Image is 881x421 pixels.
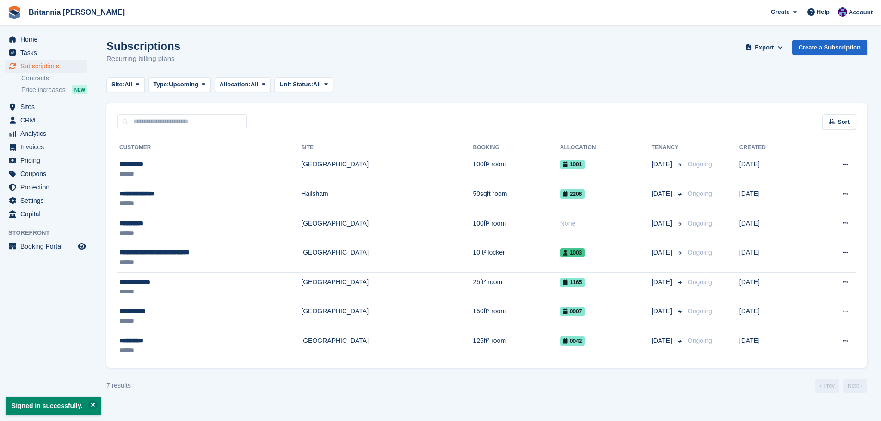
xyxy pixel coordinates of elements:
[20,181,76,194] span: Protection
[739,302,807,331] td: [DATE]
[111,80,124,89] span: Site:
[8,228,92,238] span: Storefront
[688,190,712,197] span: Ongoing
[652,189,674,199] span: [DATE]
[5,33,87,46] a: menu
[739,140,807,155] th: Created
[20,33,76,46] span: Home
[739,155,807,184] td: [DATE]
[688,307,712,315] span: Ongoing
[652,306,674,316] span: [DATE]
[20,154,76,167] span: Pricing
[838,7,847,17] img: Becca Clark
[274,77,333,92] button: Unit Status: All
[117,140,301,155] th: Customer
[301,140,473,155] th: Site
[652,248,674,257] span: [DATE]
[21,74,87,83] a: Contracts
[21,85,87,95] a: Price increases NEW
[21,85,66,94] span: Price increases
[5,207,87,220] a: menu
[106,54,180,64] p: Recurring billing plans
[771,7,789,17] span: Create
[473,184,560,214] td: 50sqft room
[301,331,473,360] td: [GEOGRAPHIC_DATA]
[815,379,839,393] a: Previous
[6,397,101,415] p: Signed in successfully.
[5,181,87,194] a: menu
[20,207,76,220] span: Capital
[169,80,198,89] span: Upcoming
[301,184,473,214] td: Hailsham
[755,43,774,52] span: Export
[5,240,87,253] a: menu
[5,140,87,153] a: menu
[5,194,87,207] a: menu
[473,155,560,184] td: 100ft² room
[792,40,867,55] a: Create a Subscription
[154,80,169,89] span: Type:
[20,114,76,127] span: CRM
[20,100,76,113] span: Sites
[688,278,712,286] span: Ongoing
[106,77,145,92] button: Site: All
[76,241,87,252] a: Preview store
[744,40,785,55] button: Export
[301,273,473,302] td: [GEOGRAPHIC_DATA]
[279,80,313,89] span: Unit Status:
[688,160,712,168] span: Ongoing
[849,8,873,17] span: Account
[739,184,807,214] td: [DATE]
[473,302,560,331] td: 150ft² room
[5,127,87,140] a: menu
[301,302,473,331] td: [GEOGRAPHIC_DATA]
[20,140,76,153] span: Invoices
[20,46,76,59] span: Tasks
[5,154,87,167] a: menu
[473,214,560,243] td: 100ft² room
[5,114,87,127] a: menu
[20,167,76,180] span: Coupons
[473,140,560,155] th: Booking
[20,240,76,253] span: Booking Portal
[688,220,712,227] span: Ongoing
[5,60,87,73] a: menu
[560,248,585,257] span: 1003
[301,155,473,184] td: [GEOGRAPHIC_DATA]
[817,7,830,17] span: Help
[560,307,585,316] span: 0007
[843,379,867,393] a: Next
[124,80,132,89] span: All
[560,189,585,199] span: 2206
[652,219,674,228] span: [DATE]
[473,331,560,360] td: 125ft² room
[838,117,850,127] span: Sort
[652,336,674,346] span: [DATE]
[739,273,807,302] td: [DATE]
[251,80,259,89] span: All
[739,243,807,273] td: [DATE]
[20,127,76,140] span: Analytics
[148,77,211,92] button: Type: Upcoming
[25,5,129,20] a: Britannia [PERSON_NAME]
[560,278,585,287] span: 1165
[560,160,585,169] span: 1091
[688,249,712,256] span: Ongoing
[313,80,321,89] span: All
[301,243,473,273] td: [GEOGRAPHIC_DATA]
[20,194,76,207] span: Settings
[652,277,674,287] span: [DATE]
[5,100,87,113] a: menu
[7,6,21,19] img: stora-icon-8386f47178a22dfd0bd8f6a31ec36ba5ce8667c1dd55bd0f319d3a0aa187defe.svg
[220,80,251,89] span: Allocation:
[739,214,807,243] td: [DATE]
[560,219,652,228] div: None
[652,140,684,155] th: Tenancy
[813,379,869,393] nav: Page
[652,159,674,169] span: [DATE]
[473,243,560,273] td: 10ft² locker
[72,85,87,94] div: NEW
[5,167,87,180] a: menu
[106,381,131,390] div: 7 results
[106,40,180,52] h1: Subscriptions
